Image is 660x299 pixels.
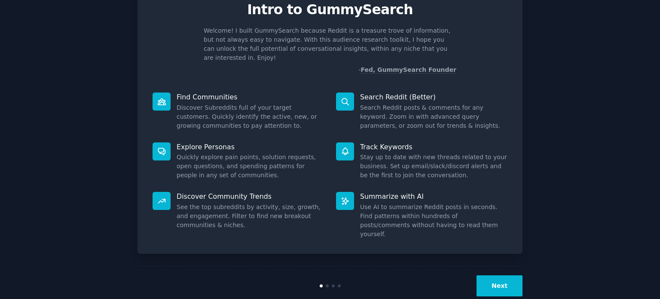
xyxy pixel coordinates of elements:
p: Search Reddit (Better) [360,92,507,102]
a: Fed, GummySearch Founder [361,66,456,74]
p: Discover Community Trends [177,192,324,201]
dd: Discover Subreddits full of your target customers. Quickly identify the active, new, or growing c... [177,103,324,130]
dd: Quickly explore pain points, solution requests, open questions, and spending patterns for people ... [177,153,324,180]
dd: Search Reddit posts & comments for any keyword. Zoom in with advanced query parameters, or zoom o... [360,103,507,130]
div: - [358,65,456,74]
p: Find Communities [177,92,324,102]
p: Welcome! I built GummySearch because Reddit is a treasure trove of information, but not always ea... [204,26,456,62]
button: Next [477,275,522,296]
p: Track Keywords [360,142,507,151]
p: Intro to GummySearch [147,2,513,17]
p: Summarize with AI [360,192,507,201]
p: Explore Personas [177,142,324,151]
dd: Stay up to date with new threads related to your business. Set up email/slack/discord alerts and ... [360,153,507,180]
dd: See the top subreddits by activity, size, growth, and engagement. Filter to find new breakout com... [177,203,324,230]
dd: Use AI to summarize Reddit posts in seconds. Find patterns within hundreds of posts/comments with... [360,203,507,239]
